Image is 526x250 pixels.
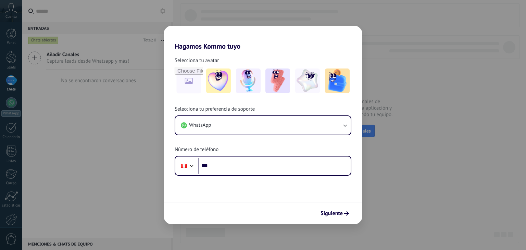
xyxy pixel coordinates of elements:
[175,146,218,153] span: Número de teléfono
[295,68,320,93] img: -4.jpeg
[189,122,211,129] span: WhatsApp
[265,68,290,93] img: -3.jpeg
[206,68,231,93] img: -1.jpeg
[321,211,343,216] span: Siguiente
[325,68,350,93] img: -5.jpeg
[236,68,261,93] img: -2.jpeg
[317,208,352,219] button: Siguiente
[164,26,362,50] h2: Hagamos Kommo tuyo
[175,57,219,64] span: Selecciona tu avatar
[175,116,351,135] button: WhatsApp
[177,159,190,173] div: Peru: + 51
[175,106,255,113] span: Selecciona tu preferencia de soporte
